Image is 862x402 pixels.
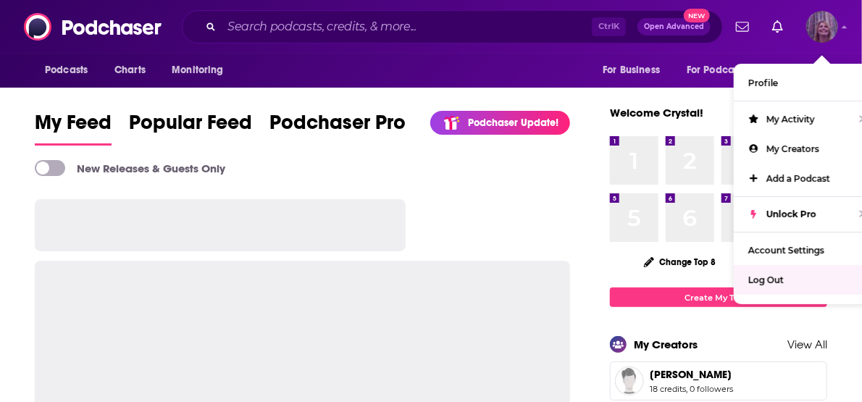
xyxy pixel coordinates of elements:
span: Log Out [748,275,784,285]
span: For Podcasters [687,60,756,80]
span: Logged in as CGorges [806,11,838,43]
span: More [784,60,809,80]
img: Crystal Gorges [616,368,643,394]
a: Charts [105,56,154,84]
input: Search podcasts, credits, & more... [222,15,592,38]
span: Monitoring [172,60,223,80]
span: Charts [114,60,146,80]
a: My Feed [35,110,112,146]
span: Profile [748,78,778,88]
span: Account Settings [748,245,824,256]
a: New Releases & Guests Only [35,160,225,176]
span: Ctrl K [592,17,626,36]
p: Podchaser Update! [468,117,558,129]
a: Show notifications dropdown [766,14,789,39]
span: Podchaser Pro [269,110,406,143]
span: My Activity [766,114,815,125]
a: Show notifications dropdown [730,14,755,39]
span: Crystal Gorges [615,367,644,395]
span: For Business [603,60,660,80]
button: Open AdvancedNew [637,18,711,35]
span: [PERSON_NAME] [650,368,732,381]
span: Add a Podcast [766,173,830,184]
a: Crystal Gorges [610,361,827,401]
span: Popular Feed [129,110,252,143]
a: View All [787,338,827,351]
div: My Creators [634,338,698,351]
button: open menu [35,56,106,84]
span: Unlock Pro [766,209,816,219]
span: Open Advanced [644,23,704,30]
span: My Feed [35,110,112,143]
button: open menu [593,56,678,84]
span: Crystal Gorges [650,368,733,381]
button: Show profile menu [806,11,838,43]
a: Popular Feed [129,110,252,146]
img: User Profile [806,11,838,43]
button: Change Top 8 [635,253,725,271]
span: My Creators [766,143,819,154]
div: Search podcasts, credits, & more... [182,10,723,43]
button: open menu [162,56,242,84]
span: 18 credits, 0 followers [650,384,733,394]
a: Create My Top 8 [610,288,827,307]
button: open menu [774,56,827,84]
a: Welcome Crystal! [610,106,703,120]
a: Podchaser Pro [269,110,406,146]
span: Podcasts [45,60,88,80]
img: Podchaser - Follow, Share and Rate Podcasts [24,13,163,41]
button: open menu [677,56,777,84]
span: New [684,9,710,22]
